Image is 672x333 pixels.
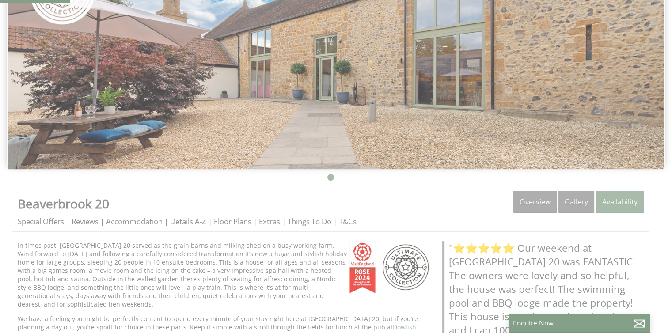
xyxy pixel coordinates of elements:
p: Enquire Now [513,318,645,328]
a: Things To Do [288,216,331,227]
a: Details A-Z [170,216,206,227]
a: Floor Plans [214,216,251,227]
a: Gallery [558,191,594,213]
a: T&Cs [339,216,357,227]
p: In times past, [GEOGRAPHIC_DATA] 20 served as the grain barns and milking shed on a busy working ... [18,241,432,308]
a: Accommodation [106,216,163,227]
a: Extras [259,216,280,227]
a: Beaverbrook 20 [18,195,109,212]
img: Ultimate Collection - Ultimate Collection [380,241,431,293]
a: Special Offers [18,216,64,227]
img: Visit England - Rose Award - Visit England ROSE 2024 [349,241,376,293]
a: Availability [596,191,644,213]
a: Overview [513,191,557,213]
a: Reviews [72,216,99,227]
